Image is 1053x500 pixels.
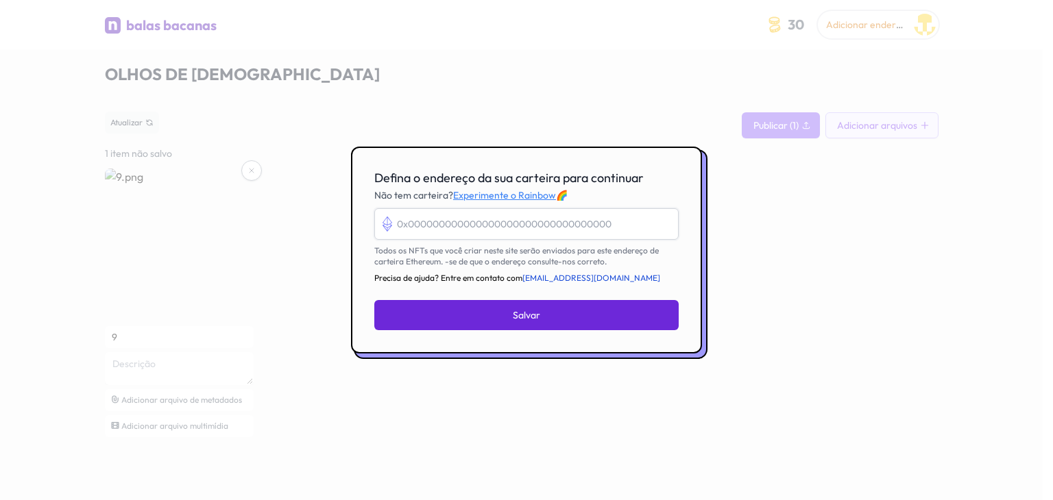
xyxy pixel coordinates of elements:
font: Todos os NFTs que você criar neste site serão enviados para este endereço de carteira Ethereum. -... [374,245,659,266]
font: Defina o endereço da sua carteira para continuar [374,170,644,186]
a: Experimente o Rainbow [453,189,556,201]
button: Salvar [374,300,679,330]
font: Salvar [513,309,540,321]
a: [EMAIL_ADDRESS][DOMAIN_NAME] [522,273,660,283]
font: Não tem carteira? [374,189,453,201]
font: 🌈 [556,189,568,201]
font: Precisa de ajuda? Entre em contato com [374,273,522,283]
input: 0x000000000000000000000000000000000 [374,208,679,240]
